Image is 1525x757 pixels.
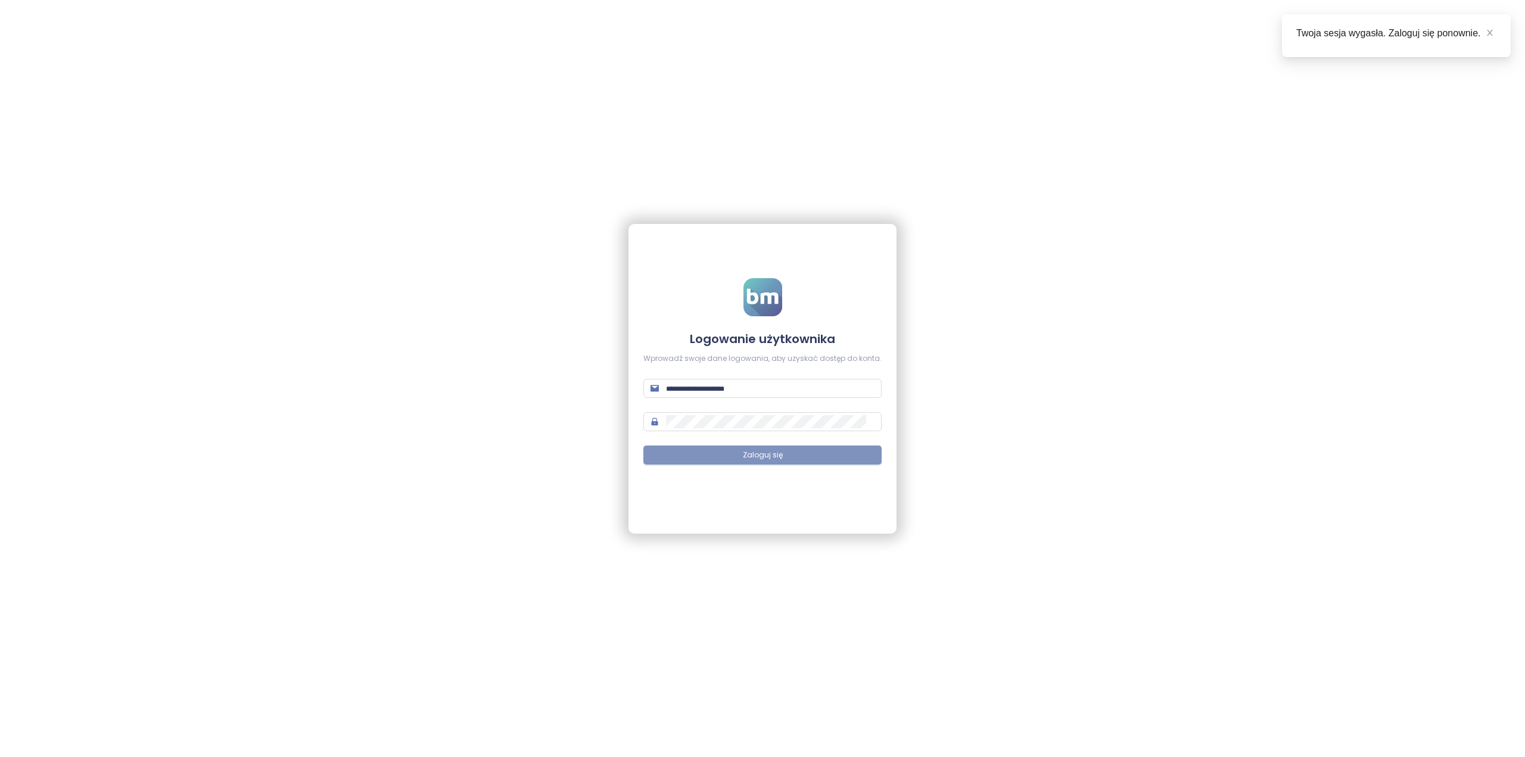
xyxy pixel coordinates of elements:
div: Wprowadź swoje dane logowania, aby uzyskać dostęp do konta. [643,353,882,365]
h4: Logowanie użytkownika [643,331,882,347]
span: mail [651,384,659,392]
img: logo [743,278,782,316]
span: lock [651,418,659,426]
div: Twoja sesja wygasła. Zaloguj się ponownie. [1296,26,1496,41]
button: Zaloguj się [643,446,882,465]
span: Zaloguj się [743,450,783,461]
span: close [1486,29,1494,37]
